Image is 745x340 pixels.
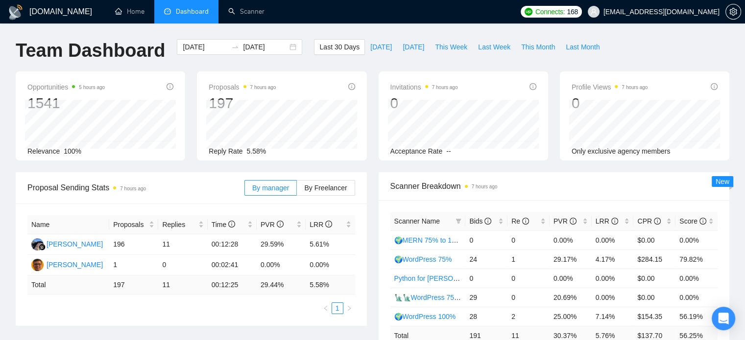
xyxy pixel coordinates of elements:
[320,302,332,314] button: left
[507,249,550,269] td: 1
[394,294,481,301] a: 🗽🗽WordPress 75 to 100%
[435,42,467,52] span: This Week
[346,305,352,311] span: right
[469,217,491,225] span: Bids
[725,4,741,20] button: setting
[27,275,109,295] td: Total
[592,288,634,307] td: 0.00%
[637,217,660,225] span: CPR
[323,305,329,311] span: left
[633,230,675,249] td: $0.00
[522,218,529,225] span: info-circle
[465,307,507,326] td: 28
[726,8,741,16] span: setting
[572,94,648,113] div: 0
[596,217,618,225] span: LRR
[158,215,207,234] th: Replies
[675,230,718,249] td: 0.00%
[39,244,46,250] img: gigradar-bm.png
[390,180,718,192] span: Scanner Breakdown
[590,8,597,15] span: user
[446,147,451,155] span: --
[8,4,24,20] img: logo
[27,81,105,93] span: Opportunities
[27,94,105,113] div: 1541
[465,288,507,307] td: 29
[348,83,355,90] span: info-circle
[343,302,355,314] button: right
[712,307,735,330] div: Open Intercom Messenger
[454,214,463,228] span: filter
[228,221,235,227] span: info-circle
[158,255,207,275] td: 0
[570,218,577,225] span: info-circle
[261,221,284,228] span: PVR
[257,234,306,255] td: 29.59%
[257,275,306,295] td: 29.44 %
[633,288,675,307] td: $0.00
[507,288,550,307] td: 0
[711,83,718,90] span: info-circle
[27,147,60,155] span: Relevance
[654,218,661,225] span: info-circle
[390,94,458,113] div: 0
[456,218,461,224] span: filter
[252,184,289,192] span: By manager
[675,288,718,307] td: 0.00%
[164,8,171,15] span: dashboard
[158,234,207,255] td: 11
[550,288,592,307] td: 20.69%
[109,215,158,234] th: Proposals
[473,39,516,55] button: Last Week
[560,39,605,55] button: Last Month
[31,260,103,268] a: SA[PERSON_NAME]
[47,259,103,270] div: [PERSON_NAME]
[432,85,458,90] time: 7 hours ago
[209,94,276,113] div: 197
[394,274,484,282] a: Python for [PERSON_NAME]
[167,83,173,90] span: info-circle
[208,275,257,295] td: 00:12:25
[633,269,675,288] td: $0.00
[115,7,144,16] a: homeHome
[27,215,109,234] th: Name
[394,255,452,263] a: 🌍WordPress 75%
[465,249,507,269] td: 24
[176,7,209,16] span: Dashboard
[208,255,257,275] td: 00:02:41
[31,240,103,248] a: AA[PERSON_NAME]
[390,81,458,93] span: Invitations
[209,81,276,93] span: Proposals
[120,186,146,191] time: 7 hours ago
[675,307,718,326] td: 56.19%
[162,219,196,230] span: Replies
[507,269,550,288] td: 0
[212,221,235,228] span: Time
[314,39,365,55] button: Last 30 Days
[725,8,741,16] a: setting
[550,230,592,249] td: 0.00%
[228,7,264,16] a: searchScanner
[622,85,648,90] time: 7 hours ago
[550,269,592,288] td: 0.00%
[675,269,718,288] td: 0.00%
[332,303,343,314] a: 1
[511,217,529,225] span: Re
[310,221,332,228] span: LRR
[365,39,397,55] button: [DATE]
[306,275,355,295] td: 5.58 %
[525,8,532,16] img: upwork-logo.png
[325,221,332,227] span: info-circle
[243,42,288,52] input: End date
[633,249,675,269] td: $284.15
[343,302,355,314] li: Next Page
[31,259,44,271] img: SA
[109,275,158,295] td: 197
[716,178,729,185] span: New
[306,234,355,255] td: 5.61%
[394,217,440,225] span: Scanner Name
[231,43,239,51] span: to
[306,255,355,275] td: 0.00%
[592,249,634,269] td: 4.17%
